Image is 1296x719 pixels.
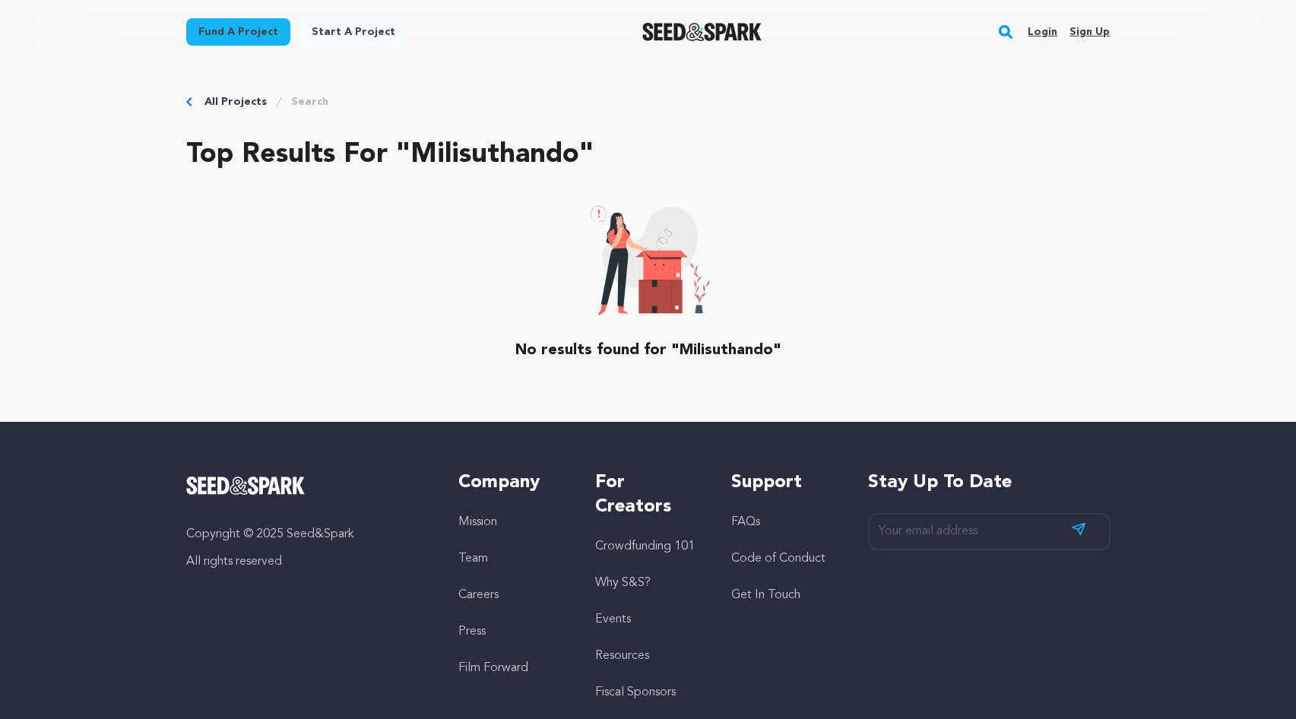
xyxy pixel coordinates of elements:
[595,650,649,662] a: Resources
[642,23,762,41] img: Seed&Spark Logo Dark Mode
[299,18,407,46] a: Start a project
[458,470,564,495] h5: Company
[186,477,306,495] img: Seed&Spark Logo
[595,613,631,626] a: Events
[868,470,1111,495] h5: Stay up to date
[186,477,429,495] a: Seed&Spark Homepage
[186,18,290,46] a: Fund a project
[458,626,486,638] a: Press
[595,577,651,589] a: Why S&S?
[458,662,528,674] a: Film Forward
[186,553,429,571] p: All rights reserved
[868,513,1111,550] input: Your email address
[515,340,781,361] p: No results found for "Milisuthando"
[731,516,760,528] a: FAQs
[731,470,837,495] h5: Support
[731,553,825,565] a: Code of Conduct
[458,516,497,528] a: Mission
[204,94,267,109] a: All Projects
[587,201,710,315] img: No result icon
[186,94,1111,109] div: Breadcrumb
[186,140,1111,170] h2: Top results for "Milisuthando"
[595,540,695,553] a: Crowdfunding 101
[642,23,762,41] a: Seed&Spark Homepage
[595,470,701,519] h5: For Creators
[186,525,429,543] p: Copyright © 2025 Seed&Spark
[1069,20,1110,44] a: Sign up
[458,589,499,601] a: Careers
[458,553,488,565] a: Team
[595,686,676,698] a: Fiscal Sponsors
[731,589,800,601] a: Get In Touch
[1028,20,1057,44] a: Login
[291,94,328,109] a: Search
